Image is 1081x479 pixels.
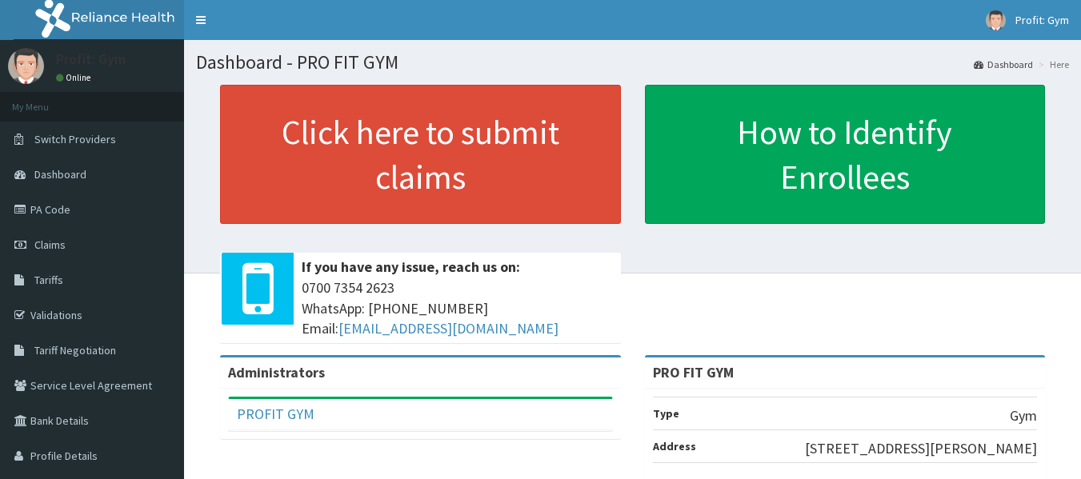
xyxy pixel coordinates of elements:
b: Type [653,406,679,421]
span: Tariff Negotiation [34,343,116,357]
b: Address [653,439,696,453]
img: User Image [986,10,1006,30]
span: Claims [34,238,66,252]
a: Click here to submit claims [220,85,621,224]
h1: Dashboard - PRO FIT GYM [196,52,1069,73]
a: Dashboard [974,58,1033,71]
span: 0700 7354 2623 WhatsApp: [PHONE_NUMBER] Email: [302,277,613,339]
span: Tariffs [34,273,63,287]
a: Online [56,72,94,83]
span: Switch Providers [34,132,116,146]
b: If you have any issue, reach us on: [302,257,520,276]
b: Administrators [228,363,325,381]
li: Here [1035,58,1069,71]
p: Profit: Gym [56,52,126,66]
a: How to Identify Enrollees [645,85,1046,224]
a: PROFIT GYM [237,405,314,423]
img: User Image [8,48,44,84]
p: Gym [1010,405,1037,426]
a: [EMAIL_ADDRESS][DOMAIN_NAME] [338,319,559,337]
p: [STREET_ADDRESS][PERSON_NAME] [805,438,1037,459]
span: Profit: Gym [1015,13,1069,27]
strong: PRO FIT GYM [653,363,734,381]
span: Dashboard [34,167,86,182]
